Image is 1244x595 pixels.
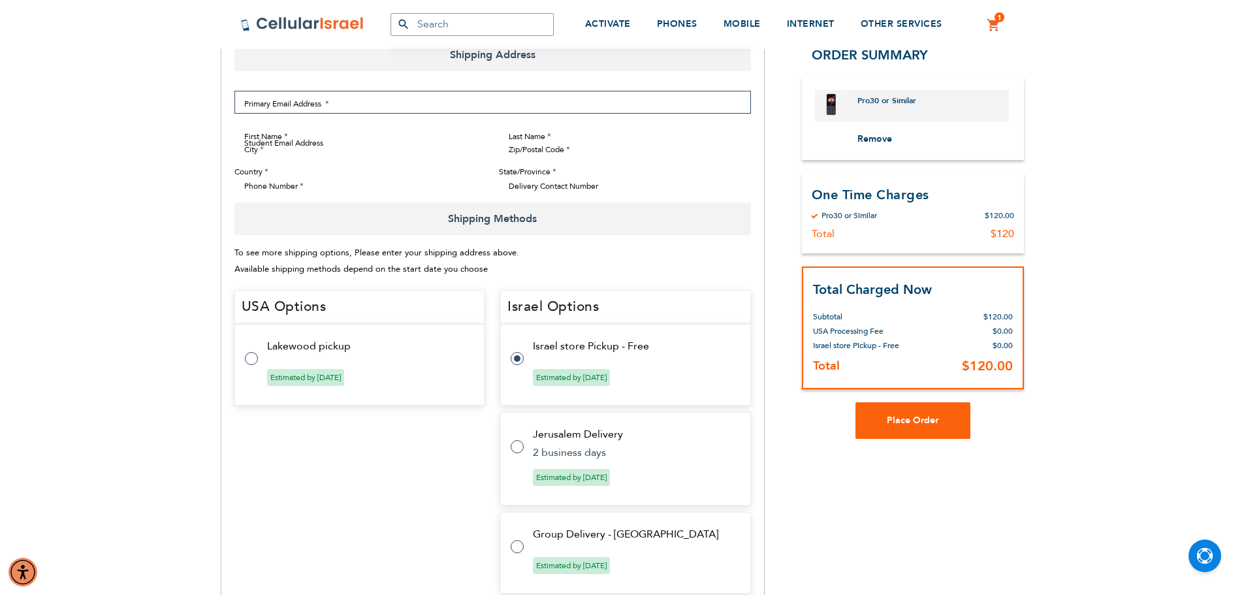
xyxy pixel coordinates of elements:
input: Search [391,13,554,36]
img: Cellular Israel Logo [240,16,364,32]
span: Shipping Methods [234,202,751,235]
th: Subtotal [813,299,915,323]
span: INTERNET [787,18,835,30]
span: $0.00 [993,340,1013,350]
div: Total [812,227,835,240]
span: ACTIVATE [585,18,631,30]
td: Lakewood pickup [267,340,469,352]
span: Estimated by [DATE] [533,369,610,386]
div: Pro30 or Similar [821,210,877,221]
span: Israel store Pickup - Free [813,340,899,350]
span: USA Processing Fee [813,325,884,336]
span: Estimated by [DATE] [533,469,610,486]
td: Jerusalem Delivery [533,428,735,440]
span: Estimated by [DATE] [267,369,344,386]
a: Pro30 or Similar [857,95,926,116]
span: MOBILE [724,18,761,30]
h3: One Time Charges [812,186,1014,204]
span: Shipping Address [234,39,751,71]
span: 1 [997,12,1002,23]
span: OTHER SERVICES [861,18,942,30]
strong: Total [813,357,840,374]
div: Accessibility Menu [8,558,37,587]
span: Remove [857,132,892,144]
span: $0.00 [993,325,1013,336]
h4: Israel Options [500,290,751,324]
a: 1 [987,18,1001,33]
img: Pro30 or Similar [826,93,835,115]
td: 2 business days [533,447,681,458]
strong: Total Charged Now [813,281,932,298]
div: $120 [991,227,1014,240]
td: Group Delivery - [GEOGRAPHIC_DATA] [533,528,735,540]
td: Israel store Pickup - Free [533,340,735,352]
button: Place Order [855,402,970,438]
div: $120.00 [985,210,1014,221]
span: $120.00 [962,357,1013,374]
span: Place Order [887,414,938,426]
h4: USA Options [234,290,485,324]
span: $120.00 [983,311,1013,321]
span: PHONES [657,18,697,30]
span: Estimated by [DATE] [533,557,610,574]
span: Order Summary [812,46,928,63]
span: To see more shipping options, Please enter your shipping address above. Available shipping method... [234,247,519,275]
